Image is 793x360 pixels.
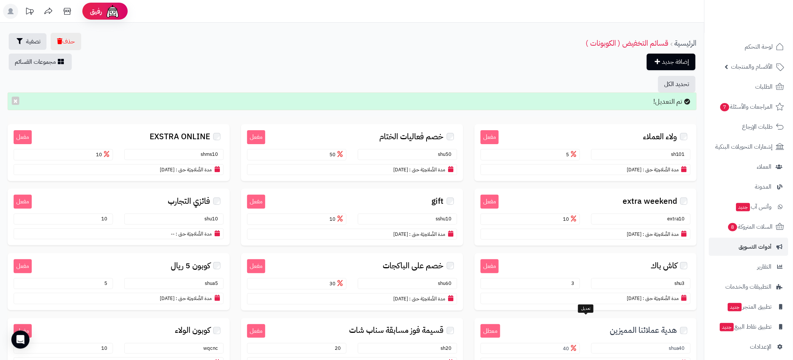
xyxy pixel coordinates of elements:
[393,231,408,238] span: [DATE]
[150,132,210,141] span: EXSTRA ONLINE
[563,345,578,352] span: 40
[203,345,222,352] small: wqcnc
[409,295,445,302] small: مدة الصَّلاحِيَة حتى :
[90,7,102,16] span: رفيق
[578,305,594,313] div: تعديل
[643,166,679,173] small: مدة الصَّلاحِيَة حتى :
[709,38,788,56] a: لوحة التحكم
[667,215,689,222] small: extra10
[247,324,265,338] small: مفعل
[709,158,788,176] a: العملاء
[709,138,788,156] a: إشعارات التحويلات البنكية
[171,262,210,270] span: كوبون 5 ريال
[731,62,773,72] span: الأقسام والمنتجات
[96,151,111,158] span: 10
[247,195,265,209] small: مفعل
[720,323,734,331] span: جديد
[176,295,212,302] small: مدة الصَّلاحِيَة حتى :
[101,345,111,352] span: 10
[481,195,499,209] small: مفعل
[669,345,689,352] small: shua40
[610,326,677,335] span: هدية عملائنا المميزين
[658,76,696,92] button: تحديد الكل
[204,215,222,222] small: shu10
[379,132,444,141] span: خصم فعاليات الختام
[586,37,668,49] a: قسائم التخفيض ( الكوبونات )
[14,259,32,273] small: مفعل
[160,295,175,302] span: [DATE]
[12,97,19,105] button: ×
[720,102,773,112] span: المراجعات والأسئلة
[329,151,345,158] span: 50
[176,230,212,237] small: مدة الصَّلاحِيَة حتى :
[105,4,120,19] img: ai-face.png
[627,295,642,302] span: [DATE]
[14,130,32,144] small: مفعل
[104,280,111,287] span: 5
[201,151,222,158] small: shms10
[8,253,230,310] a: مفعل كوبون 5 ريال shua5 5 مدة الصَّلاحِيَة حتى : [DATE]
[481,130,499,144] small: مفعل
[709,178,788,196] a: المدونة
[393,295,408,302] span: [DATE]
[26,37,40,46] span: تصفية
[241,189,463,246] a: مفعل gift sshu10 10 مدة الصَّلاحِيَة حتى : [DATE]
[383,262,444,270] span: خصم على الباكجات
[436,215,455,222] small: sshu10
[728,222,773,232] span: السلات المتروكة
[623,197,677,206] span: extra weekend
[627,166,642,173] span: [DATE]
[14,324,32,338] small: مفعل
[409,166,445,173] small: مدة الصَّلاحِيَة حتى :
[736,202,772,212] span: وآتس آب
[175,326,210,335] span: كوبون الولاء
[643,132,677,141] span: ولاء العملاء
[736,203,750,211] span: جديد
[742,20,786,36] img: logo-2.png
[709,338,788,356] a: الإعدادات
[9,33,46,50] button: تصفية
[441,345,455,352] small: sh20
[438,151,455,158] small: shu50
[349,326,444,335] span: قسيمة فوز مسابقة سناب شات
[726,282,772,292] span: التطبيقات والخدمات
[709,238,788,256] a: أدوات التسويق
[431,197,444,206] span: gift
[101,215,111,222] span: 10
[566,151,578,158] span: 5
[709,218,788,236] a: السلات المتروكة8
[329,280,345,287] span: 30
[709,278,788,296] a: التطبيقات والخدمات
[475,189,697,246] a: مفعل extra weekend extra10 10 مدة الصَّلاحِيَة حتى : [DATE]
[247,259,265,273] small: مفعل
[475,124,697,181] a: مفعل ولاء العملاء sh101 5 مدة الصَّلاحِيَة حتى : [DATE]
[335,345,345,352] span: 20
[757,262,772,272] span: التقارير
[20,4,39,21] a: تحديثات المنصة
[720,103,730,111] span: 7
[481,324,500,338] small: معطل
[481,259,499,273] small: مفعل
[727,302,772,312] span: تطبيق المتجر
[329,215,345,223] span: 10
[14,195,32,209] small: مفعل
[475,253,697,310] a: مفعل كاش باك shu3 3 مدة الصَّلاحِيَة حتى : [DATE]
[709,298,788,316] a: تطبيق المتجرجديد
[160,166,175,173] span: [DATE]
[756,82,773,92] span: الطلبات
[409,231,445,238] small: مدة الصَّلاحِيَة حتى :
[745,42,773,52] span: لوحة التحكم
[674,280,689,287] small: shu3
[719,322,772,332] span: تطبيق نقاط البيع
[755,182,772,192] span: المدونة
[438,280,455,287] small: shu60
[8,124,230,181] a: مفعل EXSTRA ONLINE shms10 10 مدة الصَّلاحِيَة حتى : [DATE]
[563,215,578,223] span: 10
[709,118,788,136] a: طلبات الإرجاع
[709,258,788,276] a: التقارير
[671,151,689,158] small: sh101
[247,130,265,144] small: مفعل
[728,303,742,311] span: جديد
[739,242,772,252] span: أدوات التسويق
[643,295,679,302] small: مدة الصَّلاحِيَة حتى :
